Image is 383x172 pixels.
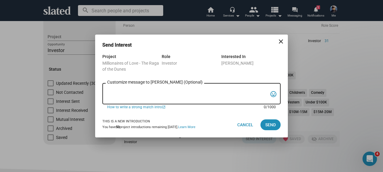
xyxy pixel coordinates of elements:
[162,60,221,66] div: Investor
[178,125,195,129] a: Learn More
[270,90,277,99] mat-icon: tag_faces
[102,60,162,72] div: Millionaires of Love - The Raga of the Dunes
[162,53,221,60] div: Role
[162,105,166,110] mat-icon: open_in_new
[107,104,255,110] a: How to write a strong match intro
[102,119,150,123] strong: This is a new introduction
[232,119,258,130] button: Cancel
[221,60,281,66] div: [PERSON_NAME]
[260,119,281,130] button: Send
[221,53,281,60] div: Interested In
[277,38,285,45] mat-icon: close
[116,125,120,129] b: 50
[265,119,276,130] span: Send
[264,105,276,110] mat-hint: 0/1000
[102,125,195,130] div: You have project introductions remaining [DATE].
[102,42,140,48] h3: Send Interest
[102,53,162,60] div: Project
[237,119,253,130] span: Cancel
